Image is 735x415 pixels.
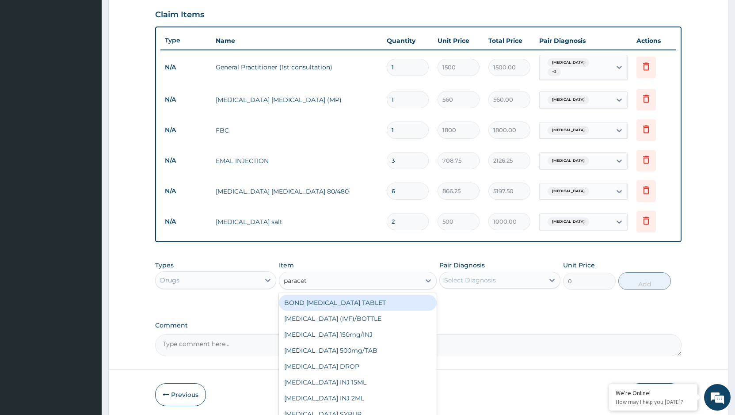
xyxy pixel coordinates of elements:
label: Types [155,262,174,269]
div: BOND [MEDICAL_DATA] TABLET [279,295,437,311]
div: [MEDICAL_DATA] (IVF)/BOTTLE [279,311,437,327]
td: N/A [160,122,211,138]
div: Select Diagnosis [444,276,496,285]
span: [MEDICAL_DATA] [548,187,589,196]
td: [MEDICAL_DATA] salt [211,213,382,231]
div: [MEDICAL_DATA] DROP [279,358,437,374]
td: N/A [160,152,211,169]
h3: Claim Items [155,10,204,20]
div: Minimize live chat window [145,4,166,26]
td: N/A [160,59,211,76]
span: [MEDICAL_DATA] [548,126,589,135]
span: [MEDICAL_DATA] [548,58,589,67]
label: Unit Price [563,261,595,270]
th: Quantity [382,32,433,49]
img: d_794563401_company_1708531726252_794563401 [16,44,36,66]
p: How may I help you today? [616,398,691,406]
span: [MEDICAL_DATA] [548,156,589,165]
span: + 2 [548,68,561,76]
td: [MEDICAL_DATA] [MEDICAL_DATA] 80/480 [211,183,382,200]
label: Comment [155,322,682,329]
span: [MEDICAL_DATA] [548,95,589,104]
div: We're Online! [616,389,691,397]
td: General Practitioner (1st consultation) [211,58,382,76]
div: Drugs [160,276,179,285]
button: Add [618,272,671,290]
div: Chat with us now [46,49,149,61]
label: Item [279,261,294,270]
span: [MEDICAL_DATA] [548,217,589,226]
div: [MEDICAL_DATA] 150mg/INJ [279,327,437,343]
button: Previous [155,383,206,406]
div: [MEDICAL_DATA] 500mg/TAB [279,343,437,358]
td: N/A [160,213,211,230]
th: Actions [632,32,676,49]
td: N/A [160,183,211,199]
button: Submit [628,383,682,406]
th: Total Price [484,32,535,49]
label: Pair Diagnosis [439,261,485,270]
th: Pair Diagnosis [535,32,632,49]
td: N/A [160,91,211,108]
td: [MEDICAL_DATA] [MEDICAL_DATA] (MP) [211,91,382,109]
textarea: Type your message and hit 'Enter' [4,241,168,272]
div: [MEDICAL_DATA] INJ 2ML [279,390,437,406]
span: We're online! [51,111,122,201]
td: FBC [211,122,382,139]
th: Unit Price [433,32,484,49]
th: Type [160,32,211,49]
div: [MEDICAL_DATA] INJ 15ML [279,374,437,390]
th: Name [211,32,382,49]
td: EMAL INJECTION [211,152,382,170]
